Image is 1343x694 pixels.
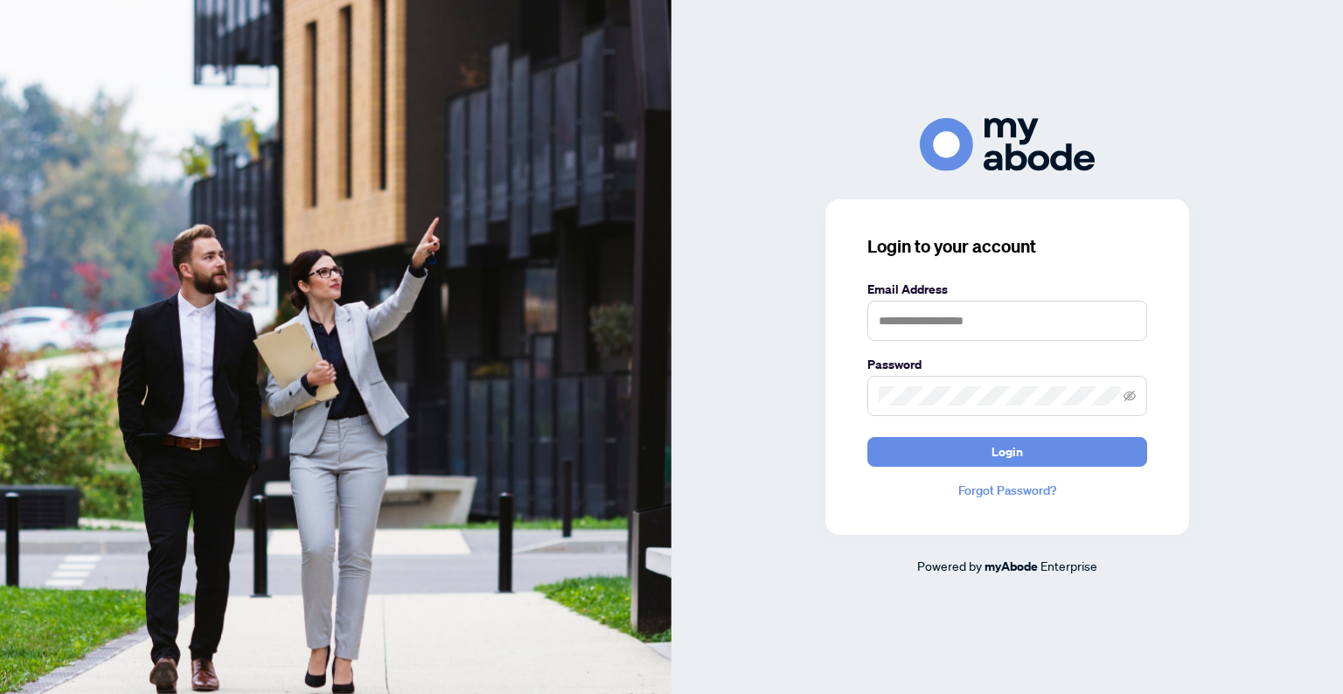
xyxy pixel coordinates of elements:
span: Enterprise [1040,558,1097,573]
span: Powered by [917,558,982,573]
span: Login [992,438,1023,466]
a: myAbode [985,557,1038,576]
a: Forgot Password? [867,481,1147,500]
label: Password [867,355,1147,374]
h3: Login to your account [867,234,1147,259]
span: eye-invisible [1124,390,1136,402]
label: Email Address [867,280,1147,299]
button: Login [867,437,1147,467]
img: ma-logo [920,118,1095,171]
